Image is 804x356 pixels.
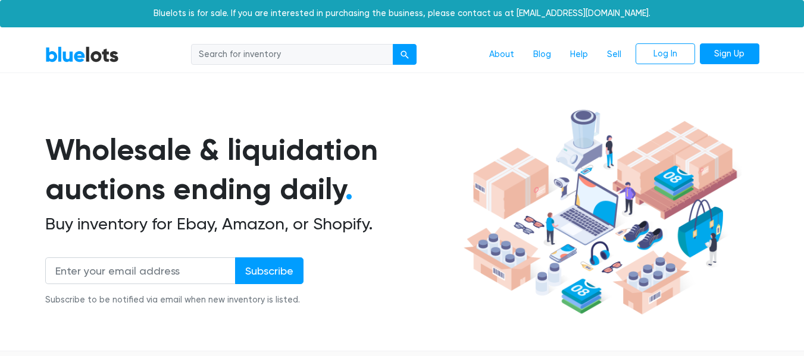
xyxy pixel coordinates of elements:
[480,43,524,66] a: About
[45,294,304,307] div: Subscribe to be notified via email when new inventory is listed.
[45,130,459,209] h1: Wholesale & liquidation auctions ending daily
[45,214,459,234] h2: Buy inventory for Ebay, Amazon, or Shopify.
[524,43,561,66] a: Blog
[700,43,759,65] a: Sign Up
[636,43,695,65] a: Log In
[345,171,353,207] span: .
[561,43,597,66] a: Help
[459,104,742,320] img: hero-ee84e7d0318cb26816c560f6b4441b76977f77a177738b4e94f68c95b2b83dbb.png
[235,257,304,284] input: Subscribe
[45,46,119,63] a: BlueLots
[597,43,631,66] a: Sell
[191,44,393,65] input: Search for inventory
[45,257,236,284] input: Enter your email address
